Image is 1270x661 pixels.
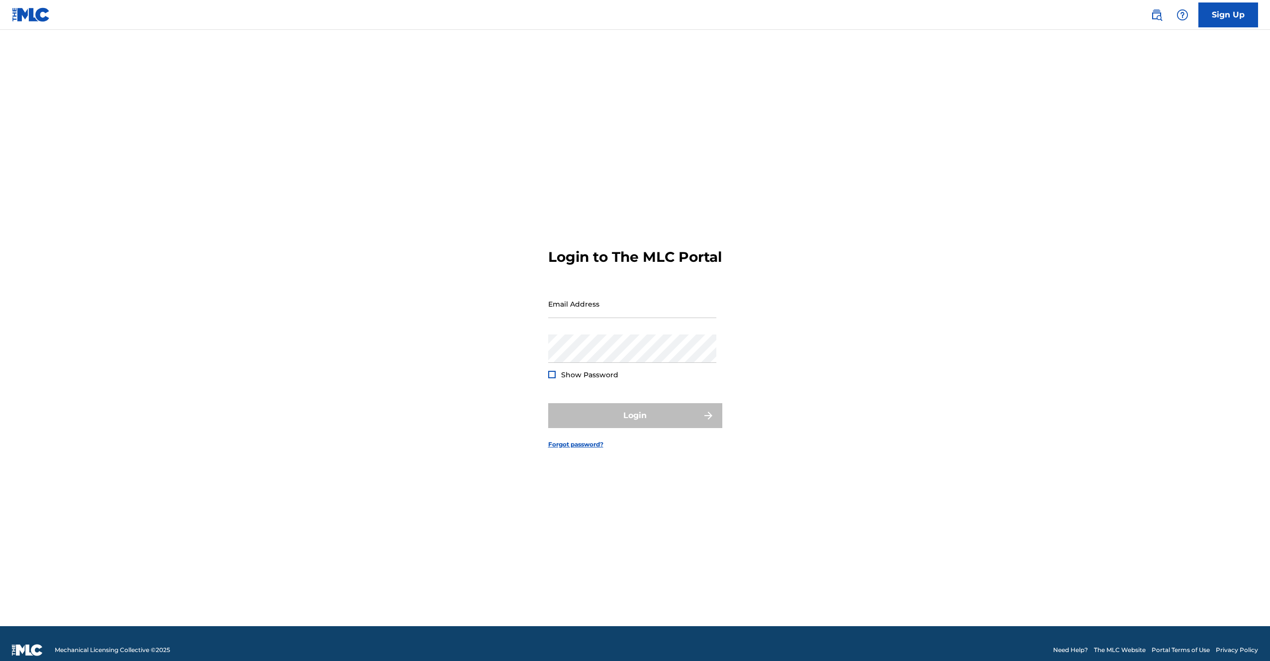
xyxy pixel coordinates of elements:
[1198,2,1258,27] a: Sign Up
[12,644,43,656] img: logo
[1176,9,1188,21] img: help
[1220,613,1270,661] iframe: Chat Widget
[1216,646,1258,655] a: Privacy Policy
[12,7,50,22] img: MLC Logo
[1147,5,1167,25] a: Public Search
[548,248,722,266] h3: Login to The MLC Portal
[1094,646,1146,655] a: The MLC Website
[1152,646,1210,655] a: Portal Terms of Use
[548,440,603,449] a: Forgot password?
[1053,646,1088,655] a: Need Help?
[55,646,170,655] span: Mechanical Licensing Collective © 2025
[561,370,618,379] span: Show Password
[1172,5,1192,25] div: Help
[1151,9,1163,21] img: search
